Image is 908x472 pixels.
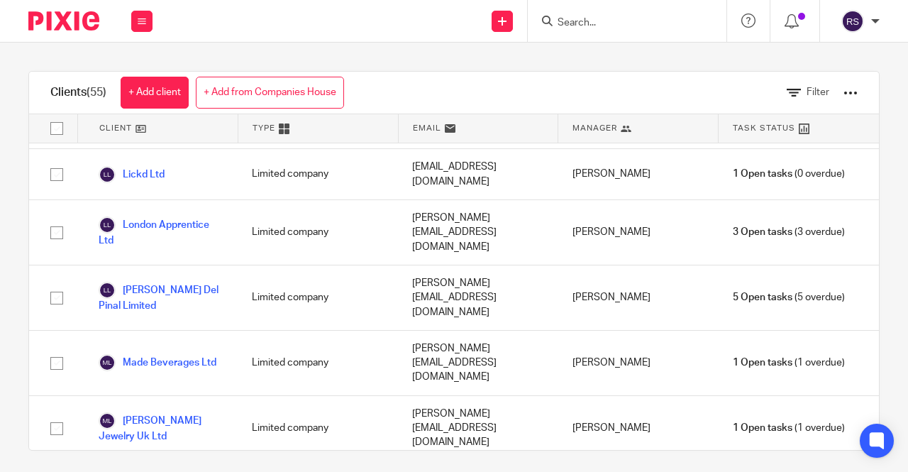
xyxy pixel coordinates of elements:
img: svg%3E [99,166,116,183]
span: (1 overdue) [733,356,845,370]
div: [EMAIL_ADDRESS][DOMAIN_NAME] [398,149,558,199]
span: (55) [87,87,106,98]
span: Client [99,122,132,134]
span: Manager [572,122,617,134]
div: [PERSON_NAME] [558,396,719,461]
a: London Apprentice Ltd [99,216,223,248]
img: svg%3E [99,282,116,299]
h1: Clients [50,85,106,100]
input: Search [556,17,684,30]
a: + Add from Companies House [196,77,344,109]
div: [PERSON_NAME] [558,200,719,265]
span: 3 Open tasks [733,225,792,239]
span: 1 Open tasks [733,421,792,435]
span: Email [413,122,441,134]
div: Limited company [238,331,398,395]
img: svg%3E [841,10,864,33]
a: Made Beverages Ltd [99,354,216,371]
img: svg%3E [99,412,116,429]
a: [PERSON_NAME] Jewelry Uk Ltd [99,412,223,444]
div: Limited company [238,396,398,461]
span: (1 overdue) [733,421,845,435]
span: Filter [807,87,829,97]
div: Limited company [238,265,398,330]
img: Pixie [28,11,99,31]
img: svg%3E [99,354,116,371]
img: svg%3E [99,216,116,234]
span: (0 overdue) [733,167,845,181]
div: [PERSON_NAME][EMAIL_ADDRESS][DOMAIN_NAME] [398,331,558,395]
span: 5 Open tasks [733,290,792,304]
a: Lickd Ltd [99,166,165,183]
span: 1 Open tasks [733,167,792,181]
span: 1 Open tasks [733,356,792,370]
div: [PERSON_NAME] [558,331,719,395]
a: + Add client [121,77,189,109]
div: [PERSON_NAME][EMAIL_ADDRESS][DOMAIN_NAME] [398,265,558,330]
input: Select all [43,115,70,142]
div: [PERSON_NAME][EMAIL_ADDRESS][DOMAIN_NAME] [398,200,558,265]
a: [PERSON_NAME] Del Pinal Limited [99,282,223,313]
div: [PERSON_NAME][EMAIL_ADDRESS][DOMAIN_NAME] [398,396,558,461]
span: Type [253,122,275,134]
div: [PERSON_NAME] [558,149,719,199]
div: Limited company [238,200,398,265]
div: [PERSON_NAME] [558,265,719,330]
span: (3 overdue) [733,225,845,239]
span: Task Status [733,122,795,134]
span: (5 overdue) [733,290,845,304]
div: Limited company [238,149,398,199]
